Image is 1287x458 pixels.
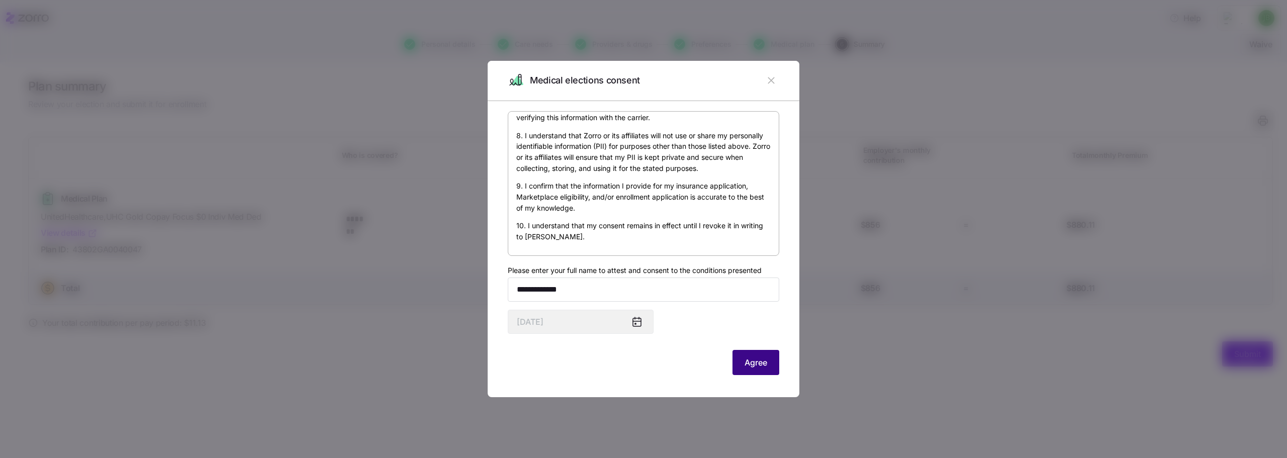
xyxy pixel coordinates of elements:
[508,265,762,276] label: Please enter your full name to attest and consent to the conditions presented
[516,130,771,174] p: 8. I understand that Zorro or its affiliates will not use or share my personally identifiable inf...
[516,220,771,242] p: 10. I understand that my consent remains in effect until I revoke it in writing to [PERSON_NAME].
[508,310,654,334] input: MM/DD/YYYY
[516,180,771,213] p: 9. I confirm that the information I provide for my insurance application, Marketplace eligibility...
[745,356,767,369] span: Agree
[732,350,779,375] button: Agree
[530,73,640,88] span: Medical elections consent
